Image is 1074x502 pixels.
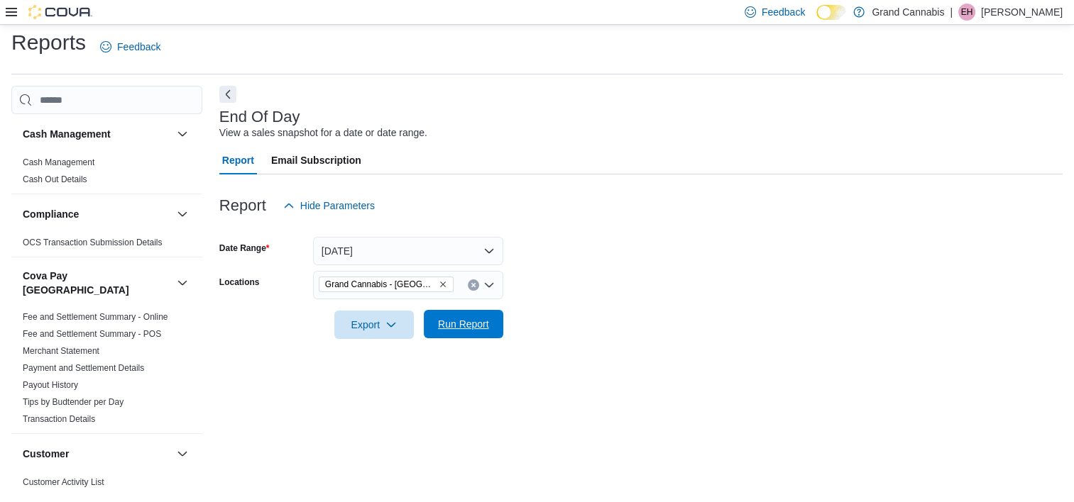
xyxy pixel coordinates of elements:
span: Merchant Statement [23,345,99,357]
button: Cova Pay [GEOGRAPHIC_DATA] [174,274,191,291]
div: Cova Pay [GEOGRAPHIC_DATA] [11,308,202,433]
span: Payment and Settlement Details [23,362,144,374]
h3: Cash Management [23,127,111,141]
span: Tips by Budtender per Day [23,396,124,408]
h3: Customer [23,447,69,461]
span: Run Report [438,317,489,331]
button: Customer [23,447,171,461]
a: Cash Out Details [23,174,87,184]
a: Feedback [94,33,166,61]
button: Cash Management [174,125,191,143]
button: [DATE] [313,237,503,265]
div: Evan Hopkinson [958,4,975,21]
p: | [950,4,953,21]
div: Cash Management [11,154,202,194]
span: OCS Transaction Submission Details [23,237,163,248]
a: Payout History [23,380,78,390]
button: Cova Pay [GEOGRAPHIC_DATA] [23,269,171,297]
span: Report [222,146,254,174]
button: Compliance [23,207,171,221]
button: Compliance [174,206,191,223]
a: Transaction Details [23,414,95,424]
span: Fee and Settlement Summary - POS [23,328,161,340]
button: Remove Grand Cannabis - Georgetown from selection in this group [439,280,447,289]
span: Transaction Details [23,413,95,425]
span: Feedback [762,5,805,19]
span: Email Subscription [271,146,361,174]
span: Fee and Settlement Summary - Online [23,311,168,323]
button: Cash Management [23,127,171,141]
button: Hide Parameters [278,191,380,220]
label: Locations [219,277,260,288]
div: View a sales snapshot for a date or date range. [219,125,427,140]
a: Customer Activity List [23,477,104,487]
p: Grand Cannabis [872,4,944,21]
a: Payment and Settlement Details [23,363,144,373]
button: Run Report [424,310,503,338]
span: Cash Out Details [23,174,87,185]
button: Open list of options [483,279,495,291]
div: Compliance [11,234,202,257]
button: Export [334,311,414,339]
a: OCS Transaction Submission Details [23,238,163,247]
span: Hide Parameters [300,199,375,213]
h1: Reports [11,28,86,57]
span: Feedback [117,40,160,54]
button: Customer [174,445,191,462]
span: Export [343,311,405,339]
p: [PERSON_NAME] [981,4,1063,21]
h3: End Of Day [219,108,300,125]
span: Customer Activity List [23,476,104,488]
h3: Report [219,197,266,214]
a: Merchant Statement [23,346,99,356]
span: Dark Mode [816,20,817,21]
h3: Compliance [23,207,79,221]
span: Grand Cannabis - Georgetown [319,277,454,292]
span: Payout History [23,379,78,391]
a: Fee and Settlement Summary - POS [23,329,161,339]
span: EH [961,4,973,21]
img: Cova [28,5,92,19]
button: Next [219,86,236,103]
span: Cash Management [23,157,94,168]
button: Clear input [468,279,479,291]
a: Tips by Budtender per Day [23,397,124,407]
a: Fee and Settlement Summary - Online [23,312,168,322]
a: Cash Management [23,157,94,167]
span: Grand Cannabis - [GEOGRAPHIC_DATA] [325,277,436,291]
input: Dark Mode [816,5,846,20]
label: Date Range [219,242,270,254]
